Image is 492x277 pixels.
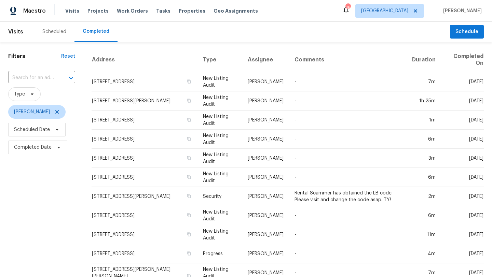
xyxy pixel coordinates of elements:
span: [GEOGRAPHIC_DATA] [361,8,408,14]
div: 36 [345,4,350,11]
span: Scheduled Date [14,126,50,133]
td: [PERSON_NAME] [242,111,289,130]
td: [PERSON_NAME] [242,206,289,225]
td: 6m [407,206,441,225]
div: Completed [83,28,109,35]
td: 11m [407,225,441,244]
td: [STREET_ADDRESS] [92,149,197,168]
td: [PERSON_NAME] [242,72,289,91]
div: Reset [61,53,75,60]
button: Copy Address [186,98,192,104]
td: [STREET_ADDRESS] [92,206,197,225]
span: Work Orders [117,8,148,14]
button: Copy Address [186,231,192,237]
h1: Filters [8,53,61,60]
button: Copy Address [186,250,192,257]
span: Geo Assignments [214,8,258,14]
td: [STREET_ADDRESS] [92,225,197,244]
span: Tasks [156,9,170,13]
th: Address [92,47,197,72]
span: Visits [65,8,79,14]
td: - [289,206,407,225]
td: - [289,91,407,111]
td: [PERSON_NAME] [242,244,289,263]
div: Scheduled [42,28,66,35]
th: Type [197,47,242,72]
span: [PERSON_NAME] [440,8,482,14]
span: Projects [87,8,109,14]
button: Copy Address [186,136,192,142]
td: 4m [407,244,441,263]
td: 2m [407,187,441,206]
span: Type [14,91,25,98]
td: [DATE] [441,244,484,263]
td: [STREET_ADDRESS] [92,244,197,263]
td: - [289,168,407,187]
span: [PERSON_NAME] [14,108,50,115]
td: [STREET_ADDRESS][PERSON_NAME] [92,91,197,111]
td: Rental Scammer has obtained the LB code. Please visit and change the code asap. TY! [289,187,407,206]
button: Copy Address [186,193,192,199]
td: [PERSON_NAME] [242,187,289,206]
td: [STREET_ADDRESS] [92,72,197,91]
input: Search for an address... [8,73,56,83]
td: [DATE] [441,111,484,130]
td: New Listing Audit [197,72,242,91]
button: Schedule [450,25,484,39]
th: Duration [407,47,441,72]
td: [STREET_ADDRESS][PERSON_NAME] [92,187,197,206]
td: Security [197,187,242,206]
td: New Listing Audit [197,130,242,149]
td: New Listing Audit [197,149,242,168]
td: 6m [407,168,441,187]
td: Progress [197,244,242,263]
td: - [289,149,407,168]
span: Completed Date [14,144,52,151]
td: New Listing Audit [197,206,242,225]
span: Schedule [455,28,478,36]
button: Copy Address [186,155,192,161]
td: New Listing Audit [197,91,242,111]
td: [PERSON_NAME] [242,130,289,149]
td: [DATE] [441,168,484,187]
td: [DATE] [441,130,484,149]
td: [PERSON_NAME] [242,149,289,168]
td: - [289,72,407,91]
td: [PERSON_NAME] [242,91,289,111]
td: [DATE] [441,72,484,91]
td: [DATE] [441,91,484,111]
span: Maestro [23,8,46,14]
td: - [289,225,407,244]
td: [PERSON_NAME] [242,225,289,244]
button: Copy Address [186,117,192,123]
td: [STREET_ADDRESS] [92,111,197,130]
td: [DATE] [441,206,484,225]
th: Completed On [441,47,484,72]
button: Copy Address [186,212,192,218]
td: New Listing Audit [197,168,242,187]
th: Assignee [242,47,289,72]
td: - [289,130,407,149]
td: [DATE] [441,149,484,168]
td: New Listing Audit [197,111,242,130]
td: [DATE] [441,187,484,206]
button: Copy Address [186,174,192,180]
button: Copy Address [186,78,192,85]
td: [PERSON_NAME] [242,168,289,187]
td: [DATE] [441,225,484,244]
td: 6m [407,130,441,149]
th: Comments [289,47,407,72]
td: 3m [407,149,441,168]
td: 1h 25m [407,91,441,111]
td: - [289,111,407,130]
td: [STREET_ADDRESS] [92,168,197,187]
span: Visits [8,24,23,39]
td: 7m [407,72,441,91]
button: Open [66,73,76,83]
td: New Listing Audit [197,225,242,244]
td: - [289,244,407,263]
td: 1m [407,111,441,130]
span: Properties [179,8,205,14]
td: [STREET_ADDRESS] [92,130,197,149]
